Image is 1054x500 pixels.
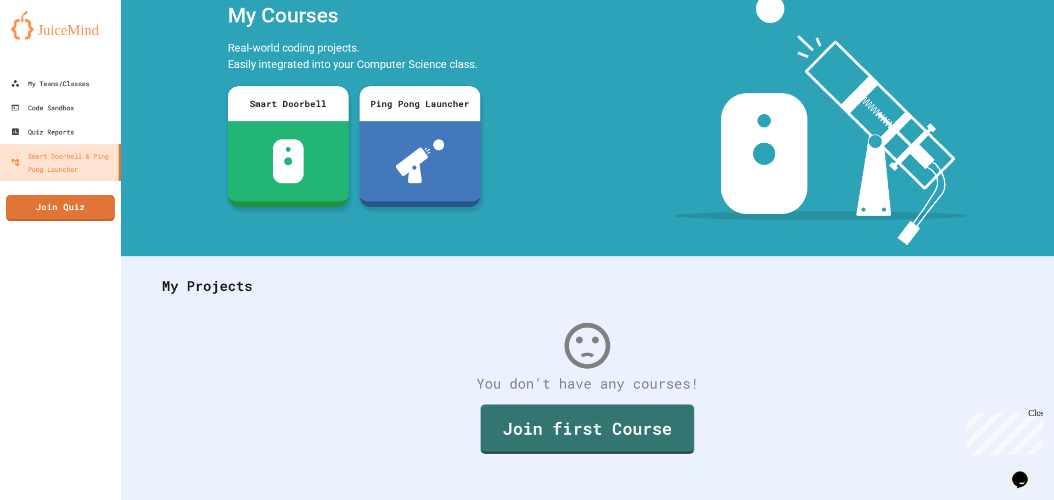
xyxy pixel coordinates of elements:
a: Join first Course [481,405,694,454]
iframe: chat widget [963,408,1043,455]
div: Chat with us now!Close [4,4,76,70]
iframe: chat widget [1008,456,1043,489]
div: My Projects [151,265,1024,307]
div: My Teams/Classes [11,77,89,90]
div: Smart Doorbell [228,86,349,121]
div: Real-world coding projects. Easily integrated into your Computer Science class. [222,37,486,78]
div: You don't have any courses! [151,373,1024,394]
img: sdb-white.svg [273,139,304,183]
img: logo-orange.svg [11,11,110,40]
div: Smart Doorbell & Ping Pong Launcher [11,149,114,176]
div: Ping Pong Launcher [360,86,480,121]
img: ppl-with-ball.png [396,139,445,183]
div: Quiz Reports [11,125,74,138]
div: Code Sandbox [11,101,74,114]
a: Join Quiz [6,195,115,221]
